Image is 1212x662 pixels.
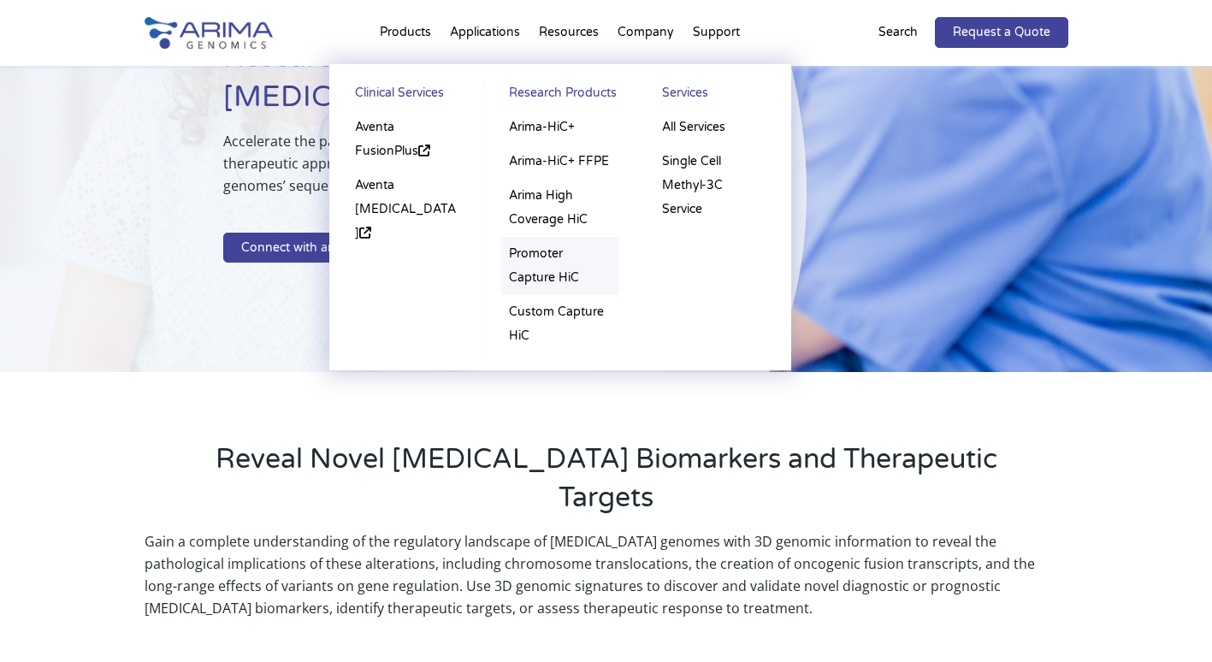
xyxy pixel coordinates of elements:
a: Aventa FusionPlus [346,110,466,168]
p: Accelerate the path to [MEDICAL_DATA] biomarker discovery and novel therapeutic approaches with a... [223,130,721,210]
p: Search [878,21,918,44]
h2: Reveal Novel [MEDICAL_DATA] Biomarkers and Therapeutic Targets [213,440,1000,530]
a: Promoter Capture HiC [500,237,619,295]
a: Custom Capture HiC [500,295,619,353]
a: Aventa [MEDICAL_DATA] [346,168,466,251]
p: Gain a complete understanding of the regulatory landscape of [MEDICAL_DATA] genomes with 3D genom... [145,530,1068,619]
a: Clinical Services [346,81,466,110]
a: Connect with an Arima Scientist [223,233,441,263]
a: Arima High Coverage HiC [500,179,619,237]
a: Research Products [500,81,619,110]
a: Single Cell Methyl-3C Service [653,145,773,227]
a: Services [653,81,773,110]
a: Arima-HiC+ FFPE [500,145,619,179]
img: Arima-Genomics-logo [145,17,273,49]
a: Arima-HiC+ [500,110,619,145]
a: All Services [653,110,773,145]
a: Request a Quote [935,17,1068,48]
